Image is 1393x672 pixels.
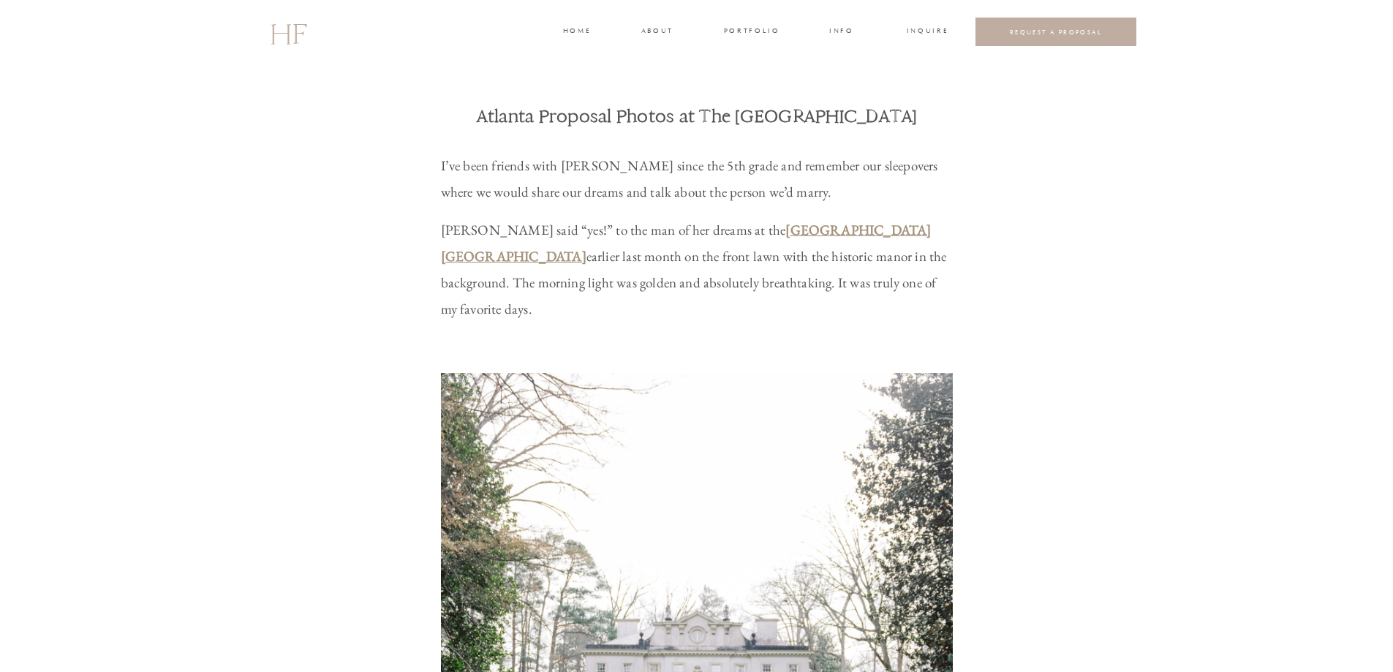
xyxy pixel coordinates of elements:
[390,105,1003,129] h1: Atlanta Proposal Photos at The [GEOGRAPHIC_DATA]
[907,26,946,39] a: INQUIRE
[270,11,306,53] a: HF
[724,26,779,39] a: portfolio
[441,217,953,322] p: [PERSON_NAME] said “yes!” to the man of her dreams at the earlier last month on the front lawn wi...
[828,26,856,39] a: INFO
[641,26,672,39] a: about
[987,28,1125,36] a: REQUEST A PROPOSAL
[441,153,953,205] p: I’ve been friends with [PERSON_NAME] since the 5th grade and remember our sleepovers where we wou...
[563,26,590,39] a: home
